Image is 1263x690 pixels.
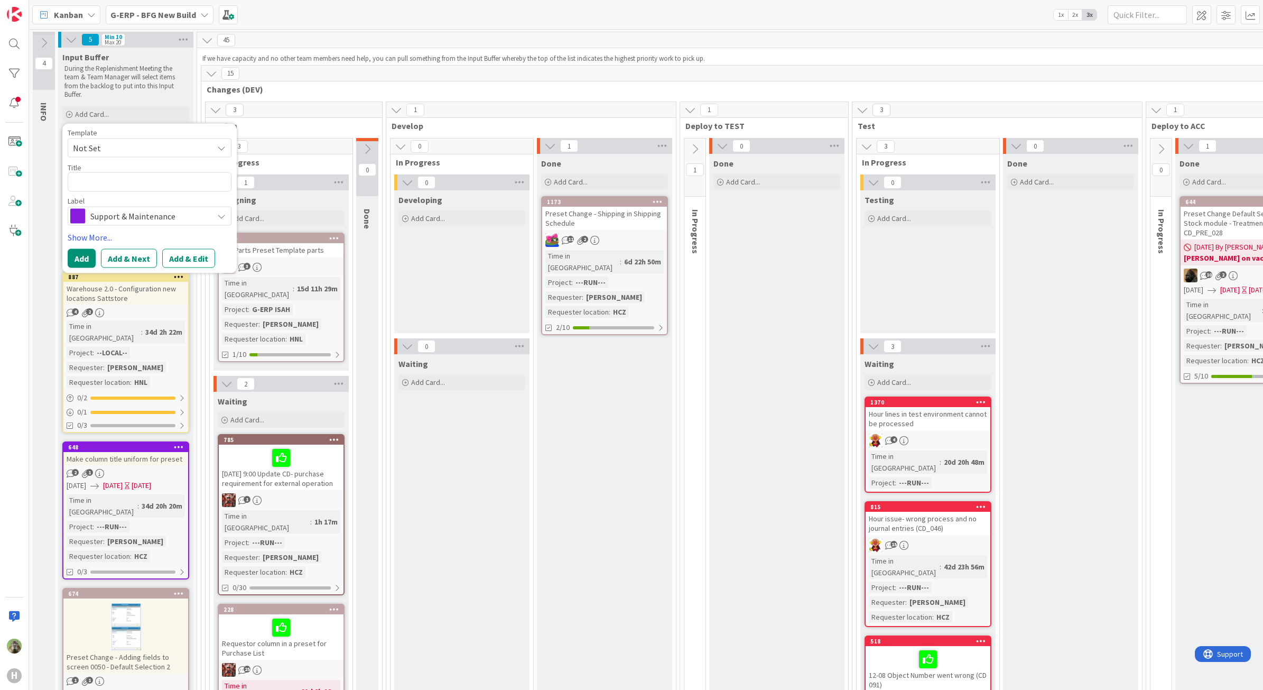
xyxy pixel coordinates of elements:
[621,256,664,268] div: 6d 22h 50m
[1180,158,1200,169] span: Done
[287,333,305,345] div: HNL
[217,34,235,47] span: 45
[542,197,667,207] div: 1173
[67,376,130,388] div: Requester location
[285,566,287,578] span: :
[398,195,442,205] span: Developing
[870,503,990,511] div: 815
[1210,325,1211,337] span: :
[1220,340,1222,352] span: :
[260,551,321,563] div: [PERSON_NAME]
[68,249,96,268] button: Add
[934,611,952,623] div: HCZ
[103,362,105,373] span: :
[68,231,231,243] a: Show More...
[1054,10,1068,20] span: 1x
[35,57,53,70] span: 4
[1199,140,1216,152] span: 1
[67,362,103,373] div: Requester
[573,277,608,288] div: ---RUN---
[866,398,990,407] div: 1370
[542,197,667,230] div: 1173Preset Change - Shipping in Shipping Schedule
[230,415,264,425] span: Add Card...
[249,537,285,548] div: ---RUN---
[941,561,987,573] div: 42d 23h 56m
[244,666,250,673] span: 25
[67,347,92,358] div: Project
[396,157,520,168] span: In Progress
[870,638,990,645] div: 518
[68,163,81,172] label: Title
[237,378,255,390] span: 2
[1205,271,1212,278] span: 10
[1166,104,1184,116] span: 1
[940,456,941,468] span: :
[77,420,87,431] span: 0/3
[218,396,247,407] span: Waiting
[940,561,941,573] span: :
[541,196,668,335] a: 1173Preset Change - Shipping in Shipping ScheduleJKTime in [GEOGRAPHIC_DATA]:6d 22h 50mProject:--...
[68,129,97,136] span: Template
[68,590,188,597] div: 674
[310,516,312,528] span: :
[72,677,79,684] span: 1
[105,362,166,373] div: [PERSON_NAME]
[411,140,429,153] span: 0
[244,263,250,270] span: 3
[1184,340,1220,352] div: Requester
[63,589,188,599] div: 674
[222,663,236,677] img: JK
[866,502,990,535] div: 815Hour issue- wrong process and no journal entries (CD_046)
[542,207,667,230] div: Preset Change - Shipping in Shipping Schedule
[103,536,105,547] span: :
[230,140,248,153] span: 3
[884,340,902,353] span: 3
[105,34,122,40] div: Min 10
[94,521,129,532] div: ---RUN---
[1152,163,1170,176] span: 0
[77,566,87,577] span: 0/3
[233,582,246,593] span: 0/30
[896,477,932,489] div: ---RUN---
[63,282,188,305] div: Warehouse 2.0 - Configuration new locations Sattstore
[81,33,99,46] span: 5
[285,333,287,345] span: :
[545,233,559,247] img: JK
[63,391,188,404] div: 0/2
[64,65,187,99] p: During the Replenishment Meeting the team & Team Manager will select items from the backlog to pu...
[581,236,588,243] span: 2
[877,140,895,153] span: 3
[870,399,990,406] div: 1370
[222,493,236,507] img: JK
[75,109,109,119] span: Add Card...
[1026,140,1044,152] span: 0
[1020,177,1054,187] span: Add Card...
[215,157,339,168] span: In Progress
[62,52,109,62] span: Input Buffer
[110,10,196,20] b: G-ERP - BFG New Build
[941,456,987,468] div: 20d 20h 48m
[222,318,258,330] div: Requester
[890,541,897,548] span: 15
[869,538,883,552] img: LC
[143,326,185,338] div: 34d 2h 22m
[218,434,345,595] a: 785[DATE] 9:00 Update CD- purchase requirement for external operationJKTime in [GEOGRAPHIC_DATA]:...
[556,322,570,333] span: 2/10
[62,441,189,579] a: 648Make column title uniform for preset[DATE][DATE][DATE]Time in [GEOGRAPHIC_DATA]:34d 20h 20mPro...
[554,177,588,187] span: Add Card...
[858,121,1129,131] span: Test
[258,551,260,563] span: :
[294,283,340,295] div: 15d 11h 29m
[732,140,750,152] span: 0
[67,550,130,562] div: Requester location
[86,469,93,476] span: 1
[1184,284,1203,296] span: [DATE]
[67,536,103,547] div: Requester
[890,436,897,443] span: 4
[610,306,629,318] div: HCZ
[865,358,894,369] span: Waiting
[54,8,83,21] span: Kanban
[218,233,345,362] a: 1265040 Parts Preset Template partsllTime in [GEOGRAPHIC_DATA]:15d 11h 29mProject:G-ERP ISAHReque...
[244,496,250,503] span: 1
[896,582,932,593] div: ---RUN---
